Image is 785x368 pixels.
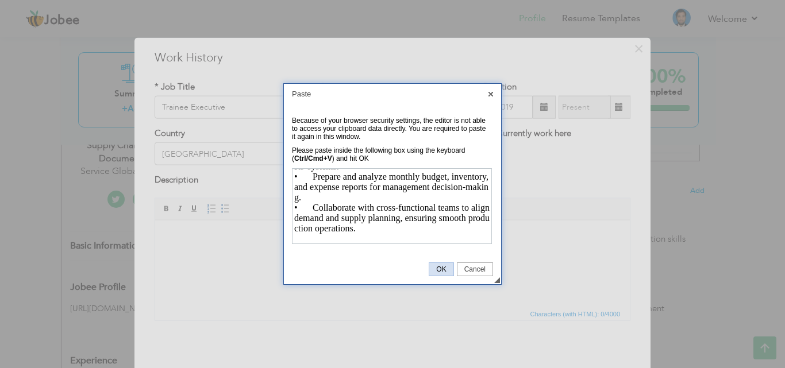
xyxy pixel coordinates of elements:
[284,84,501,104] div: Paste
[292,146,487,162] div: Please paste inside the following box using the keyboard ( ) and hit OK
[457,262,493,276] a: Cancel
[457,265,492,273] span: Cancel
[292,114,493,249] div: General
[429,262,453,276] a: OK
[486,89,496,99] a: Close
[429,265,453,273] span: OK
[292,117,487,141] div: Because of your browser security settings, the editor is not able to access your clipboard data d...
[292,168,492,244] iframe: Paste Area
[294,154,332,162] strong: Ctrl/Cmd+V
[494,277,500,283] div: Resize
